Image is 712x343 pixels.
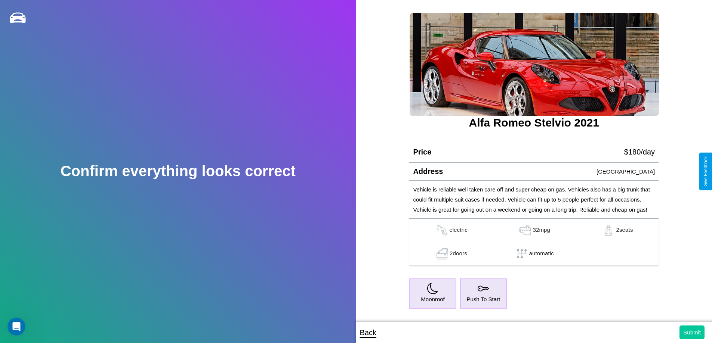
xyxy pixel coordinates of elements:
p: Back [360,326,376,339]
p: automatic [529,248,554,259]
div: Give Feedback [703,156,708,187]
p: 32 mpg [533,225,550,236]
h3: Alfa Romeo Stelvio 2021 [409,116,659,129]
h4: Price [413,148,431,156]
p: Push To Start [467,294,500,304]
table: simple table [409,219,659,266]
img: gas [435,248,450,259]
button: Submit [679,325,705,339]
h2: Confirm everything looks correct [61,163,296,180]
p: 2 seats [616,225,633,236]
p: electric [449,225,468,236]
p: $ 180 /day [624,145,655,159]
p: [GEOGRAPHIC_DATA] [597,166,655,177]
p: Moonroof [421,294,444,304]
img: gas [434,225,449,236]
img: gas [601,225,616,236]
h4: Address [413,167,443,176]
iframe: Intercom live chat [7,318,25,336]
p: Vehicle is reliable well taken care off and super cheap on gas. Vehicles also has a big trunk tha... [413,184,655,215]
p: 2 doors [450,248,467,259]
img: gas [518,225,533,236]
